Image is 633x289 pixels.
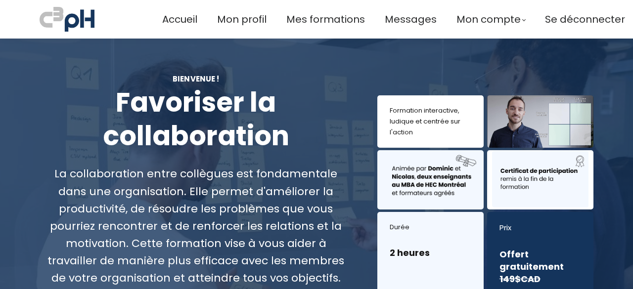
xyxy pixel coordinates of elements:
[545,11,625,28] a: Se déconnecter
[217,11,267,28] a: Mon profil
[40,165,353,287] div: La collaboration entre collègues est fondamentale dans une organisation. Elle permet d'améliorer ...
[499,273,541,285] s: 149$CAD
[390,222,471,233] div: Durée
[390,105,471,138] div: Formation interactive, ludique et centrée sur l'action
[286,11,365,28] a: Mes formations
[499,222,581,234] div: Prix
[390,247,471,259] h3: 2 heures
[456,11,521,28] span: Mon compte
[162,11,197,28] a: Accueil
[40,73,353,84] div: Bienvenue !
[499,248,581,286] h3: Offert gratuitement
[40,5,94,34] img: a70bc7685e0efc0bd0b04b3506828469.jpeg
[385,11,437,28] a: Messages
[40,86,353,153] h1: Favoriser la collaboration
